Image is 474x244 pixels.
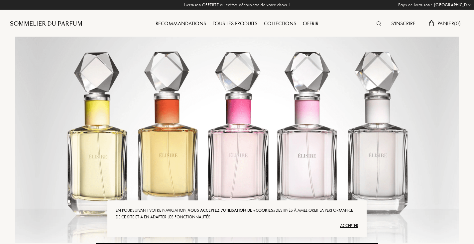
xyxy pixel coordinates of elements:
span: Pays de livraison : [398,2,432,8]
span: Panier ( 0 ) [437,20,461,27]
div: Accepter [116,220,358,231]
a: Offrir [299,20,322,27]
a: Recommandations [152,20,209,27]
div: S'inscrire [388,20,419,28]
a: Tous les produits [209,20,261,27]
div: Tous les produits [209,20,261,28]
div: Recommandations [152,20,209,28]
a: Sommelier du Parfum [10,20,82,28]
img: search_icn.svg [377,21,381,26]
a: Collections [261,20,299,27]
div: En poursuivant votre navigation, destinés à améliorer la performance de ce site et à en adapter l... [116,207,358,220]
span: vous acceptez l'utilisation de «cookies» [188,207,276,213]
a: S'inscrire [388,20,419,27]
img: cart.svg [429,20,434,26]
img: Elisire Banner [15,37,459,243]
div: Offrir [299,20,322,28]
div: Collections [261,20,299,28]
